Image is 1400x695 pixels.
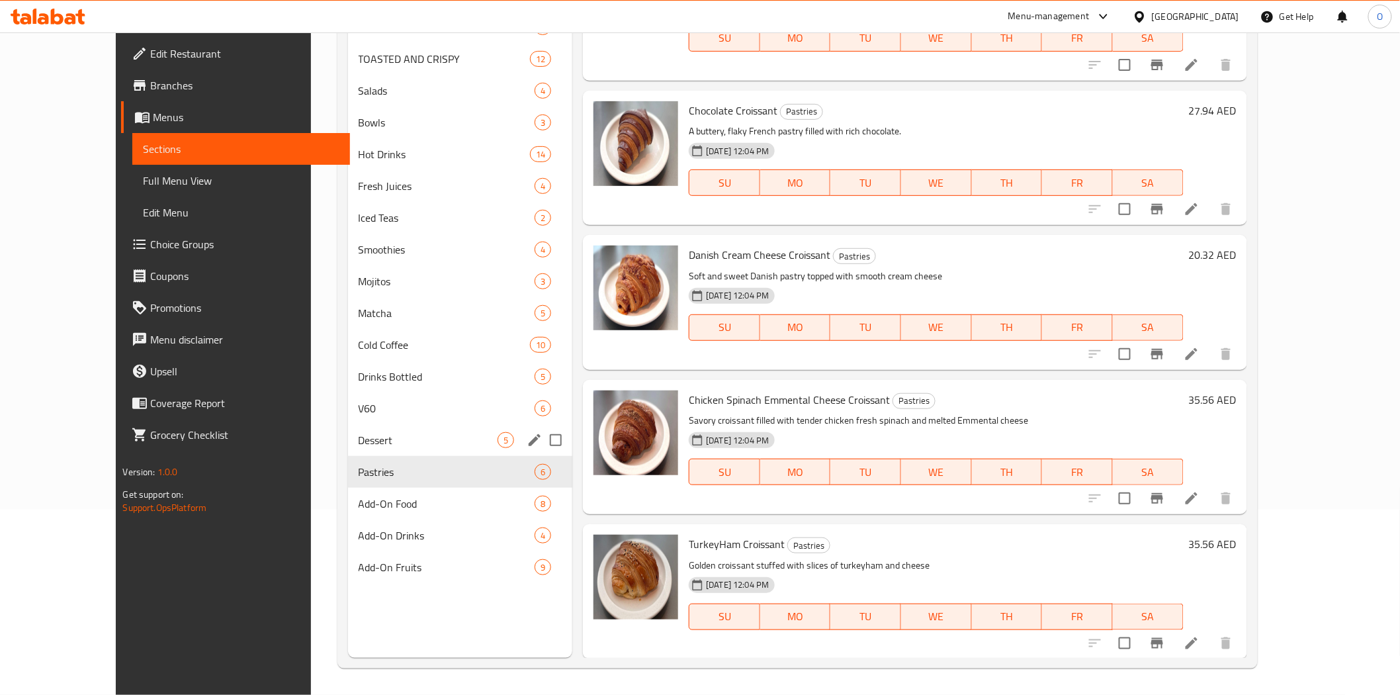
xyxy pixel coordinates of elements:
span: Hot Drinks [359,146,530,162]
span: V60 [359,400,535,416]
span: TH [977,463,1037,482]
span: Danish Cream Cheese Croissant [689,245,830,265]
span: 6 [535,402,550,415]
span: WE [906,173,967,193]
div: Smoothies4 [348,234,573,265]
button: WE [901,25,972,52]
div: Pastries [787,537,830,553]
button: FR [1042,314,1113,341]
span: Sections [143,141,339,157]
span: Chocolate Croissant [689,101,777,120]
nav: Menu sections [348,6,573,588]
span: Version: [122,463,155,481]
span: Edit Restaurant [150,46,339,62]
h6: 35.56 AED [1189,391,1237,409]
div: items [535,305,551,321]
span: 5 [498,434,513,447]
div: Drinks Bottled5 [348,361,573,393]
span: Iced Teas [359,210,535,226]
span: MO [766,607,826,626]
span: Promotions [150,300,339,316]
button: Branch-specific-item [1141,483,1173,514]
h6: 20.32 AED [1189,246,1237,264]
button: Branch-specific-item [1141,627,1173,659]
button: SA [1113,169,1184,196]
div: Salads [359,83,535,99]
div: [GEOGRAPHIC_DATA] [1152,9,1239,24]
span: SA [1118,173,1178,193]
button: MO [760,314,831,341]
span: 4 [535,244,550,256]
button: TH [972,314,1043,341]
span: 2 [535,212,550,224]
span: MO [766,173,826,193]
button: delete [1210,193,1242,225]
span: Select to update [1111,51,1139,79]
span: Select to update [1111,629,1139,657]
span: O [1377,9,1383,24]
a: Edit Restaurant [121,38,349,69]
button: TH [972,604,1043,630]
div: items [535,210,551,226]
a: Edit menu item [1184,635,1200,651]
button: SA [1113,25,1184,52]
span: Dessert [359,432,498,448]
span: TU [836,28,896,48]
div: items [498,432,514,448]
span: TU [836,318,896,337]
a: Edit menu item [1184,490,1200,506]
div: items [530,337,551,353]
span: TH [977,318,1037,337]
img: TurkeyHam Croissant [593,535,678,620]
button: WE [901,459,972,485]
a: Upsell [121,355,349,387]
button: edit [525,430,545,450]
button: SU [689,169,760,196]
button: Branch-specific-item [1141,49,1173,81]
p: Soft and sweet Danish pastry topped with smooth cream cheese [689,268,1183,285]
span: FR [1047,173,1108,193]
img: Chicken Spinach Emmental Cheese Croissant [593,391,678,475]
span: MO [766,463,826,482]
a: Coverage Report [121,387,349,419]
button: SU [689,459,760,485]
div: TOASTED AND CRISPY12 [348,43,573,75]
button: SU [689,314,760,341]
span: 5 [535,307,550,320]
span: 6 [535,466,550,479]
span: 1.0.0 [157,463,178,481]
span: Matcha [359,305,535,321]
span: 8 [535,498,550,510]
button: delete [1210,483,1242,514]
button: WE [901,604,972,630]
a: Menu disclaimer [121,324,349,355]
span: Upsell [150,363,339,379]
span: Chicken Spinach Emmental Cheese Croissant [689,390,890,410]
span: Select to update [1111,340,1139,368]
button: Branch-specific-item [1141,338,1173,370]
button: SA [1113,604,1184,630]
span: FR [1047,607,1108,626]
div: items [535,369,551,385]
div: items [535,83,551,99]
div: Mojitos3 [348,265,573,297]
span: SA [1118,318,1178,337]
a: Edit menu item [1184,201,1200,217]
div: Hot Drinks14 [348,138,573,170]
div: Pastries [833,248,876,264]
span: Choice Groups [150,236,339,252]
span: Select to update [1111,195,1139,223]
button: TU [830,459,901,485]
span: WE [906,318,967,337]
span: SA [1118,28,1178,48]
div: items [530,51,551,67]
div: Dessert5edit [348,424,573,456]
a: Support.OpsPlatform [122,499,206,516]
p: A buttery, flaky French pastry filled with rich chocolate. [689,123,1183,140]
div: Add-On Drinks4 [348,520,573,551]
div: Bowls3 [348,107,573,138]
span: 14 [531,148,550,161]
span: TU [836,607,896,626]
